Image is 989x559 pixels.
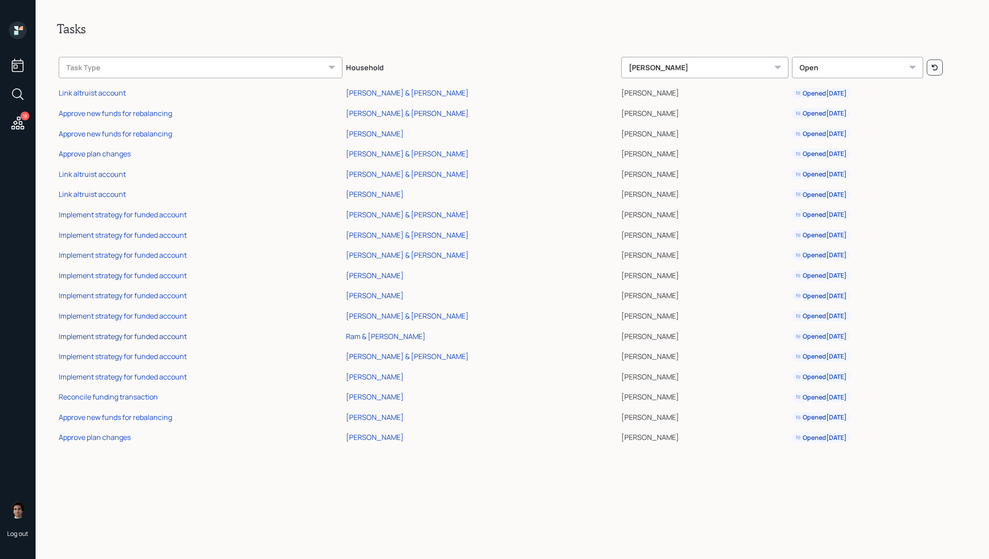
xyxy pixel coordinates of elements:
[796,149,847,158] div: Opened [DATE]
[796,291,847,300] div: Opened [DATE]
[796,129,847,138] div: Opened [DATE]
[59,210,187,220] div: Implement strategy for funded account
[619,122,790,143] td: [PERSON_NAME]
[9,501,27,519] img: harrison-schaefer-headshot-2.png
[796,210,847,219] div: Opened [DATE]
[796,190,847,199] div: Opened [DATE]
[619,163,790,183] td: [PERSON_NAME]
[59,129,172,139] div: Approve new funds for rebalancing
[346,230,469,240] div: [PERSON_NAME] & [PERSON_NAME]
[59,169,126,179] div: Link altruist account
[619,183,790,204] td: [PERSON_NAME]
[796,311,847,320] div: Opened [DATE]
[59,149,131,159] div: Approve plan changes
[796,372,847,381] div: Opened [DATE]
[346,392,404,402] div: [PERSON_NAME]
[796,170,847,179] div: Opened [DATE]
[619,345,790,365] td: [PERSON_NAME]
[346,351,469,361] div: [PERSON_NAME] & [PERSON_NAME]
[59,88,126,98] div: Link altruist account
[346,189,404,199] div: [PERSON_NAME]
[619,244,790,264] td: [PERSON_NAME]
[59,291,187,300] div: Implement strategy for funded account
[619,142,790,163] td: [PERSON_NAME]
[59,432,131,442] div: Approve plan changes
[619,224,790,244] td: [PERSON_NAME]
[621,57,788,78] div: [PERSON_NAME]
[57,21,968,36] h2: Tasks
[59,412,172,422] div: Approve new funds for rebalancing
[619,102,790,122] td: [PERSON_NAME]
[59,57,342,78] div: Task Type
[346,311,469,321] div: [PERSON_NAME] & [PERSON_NAME]
[796,413,847,422] div: Opened [DATE]
[796,393,847,402] div: Opened [DATE]
[346,271,404,280] div: [PERSON_NAME]
[59,108,172,118] div: Approve new funds for rebalancing
[619,82,790,102] td: [PERSON_NAME]
[796,109,847,118] div: Opened [DATE]
[796,231,847,240] div: Opened [DATE]
[619,203,790,224] td: [PERSON_NAME]
[20,112,29,120] div: 18
[346,88,469,98] div: [PERSON_NAME] & [PERSON_NAME]
[619,386,790,406] td: [PERSON_NAME]
[59,351,187,361] div: Implement strategy for funded account
[796,271,847,280] div: Opened [DATE]
[59,189,126,199] div: Link altruist account
[619,325,790,345] td: [PERSON_NAME]
[59,372,187,382] div: Implement strategy for funded account
[792,57,923,78] div: Open
[59,271,187,280] div: Implement strategy for funded account
[346,372,404,382] div: [PERSON_NAME]
[346,108,469,118] div: [PERSON_NAME] & [PERSON_NAME]
[346,210,469,220] div: [PERSON_NAME] & [PERSON_NAME]
[619,365,790,386] td: [PERSON_NAME]
[59,331,187,341] div: Implement strategy for funded account
[619,284,790,305] td: [PERSON_NAME]
[796,332,847,341] div: Opened [DATE]
[346,169,469,179] div: [PERSON_NAME] & [PERSON_NAME]
[796,433,847,442] div: Opened [DATE]
[796,352,847,361] div: Opened [DATE]
[619,304,790,325] td: [PERSON_NAME]
[346,291,404,300] div: [PERSON_NAME]
[344,51,619,82] th: Household
[59,250,187,260] div: Implement strategy for funded account
[346,129,404,139] div: [PERSON_NAME]
[346,432,404,442] div: [PERSON_NAME]
[7,529,28,538] div: Log out
[346,149,469,159] div: [PERSON_NAME] & [PERSON_NAME]
[346,412,404,422] div: [PERSON_NAME]
[619,426,790,447] td: [PERSON_NAME]
[619,406,790,426] td: [PERSON_NAME]
[796,89,847,98] div: Opened [DATE]
[619,264,790,284] td: [PERSON_NAME]
[796,251,847,260] div: Opened [DATE]
[59,311,187,321] div: Implement strategy for funded account
[59,392,158,402] div: Reconcile funding transaction
[346,331,426,341] div: Ram & [PERSON_NAME]
[59,230,187,240] div: Implement strategy for funded account
[346,250,469,260] div: [PERSON_NAME] & [PERSON_NAME]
